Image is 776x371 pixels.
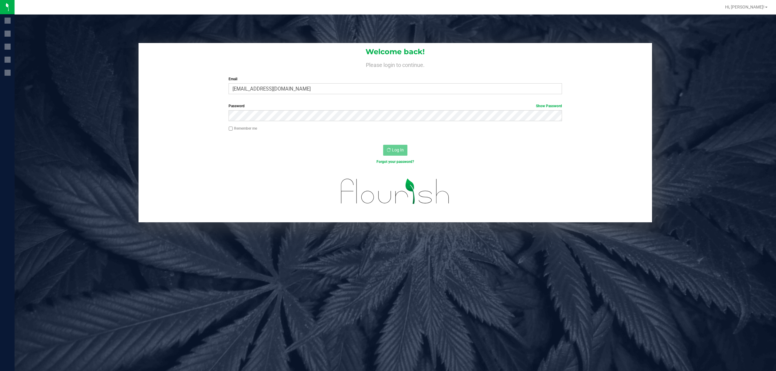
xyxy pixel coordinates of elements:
input: Remember me [229,127,233,131]
a: Forgot your password? [376,160,414,164]
span: Password [229,104,245,108]
label: Remember me [229,126,257,131]
span: Hi, [PERSON_NAME]! [725,5,764,9]
span: Log In [392,147,404,152]
button: Log In [383,145,407,156]
label: Email [229,76,562,82]
a: Show Password [536,104,562,108]
h4: Please login to continue. [139,61,652,68]
img: flourish_logo.svg [331,171,460,212]
h1: Welcome back! [139,48,652,56]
